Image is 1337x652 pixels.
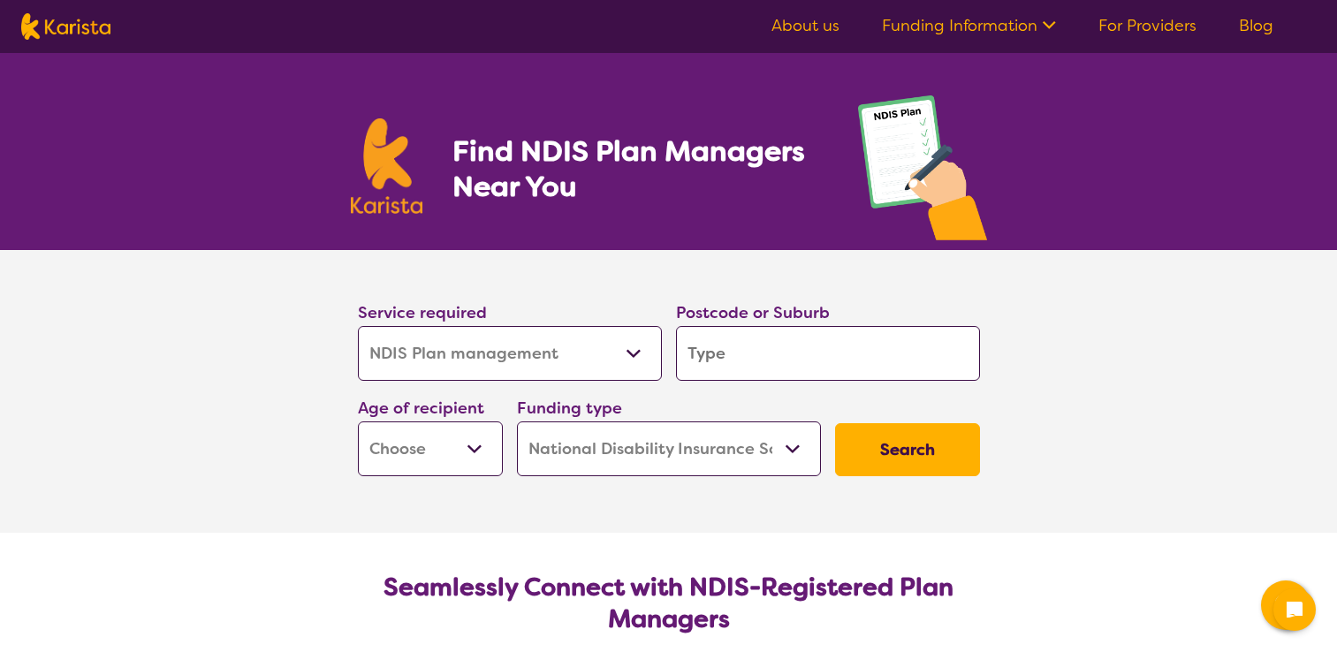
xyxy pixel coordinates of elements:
h1: Find NDIS Plan Managers Near You [452,133,822,204]
a: Funding Information [882,15,1056,36]
h2: Seamlessly Connect with NDIS-Registered Plan Managers [372,572,966,635]
a: About us [771,15,839,36]
label: Age of recipient [358,398,484,419]
label: Service required [358,302,487,323]
button: Search [835,423,980,476]
input: Type [676,326,980,381]
a: For Providers [1098,15,1196,36]
img: plan-management [858,95,987,250]
label: Postcode or Suburb [676,302,830,323]
img: Karista logo [21,13,110,40]
label: Funding type [517,398,622,419]
img: Karista logo [351,118,423,214]
a: Blog [1239,15,1273,36]
button: Channel Menu [1261,580,1310,630]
